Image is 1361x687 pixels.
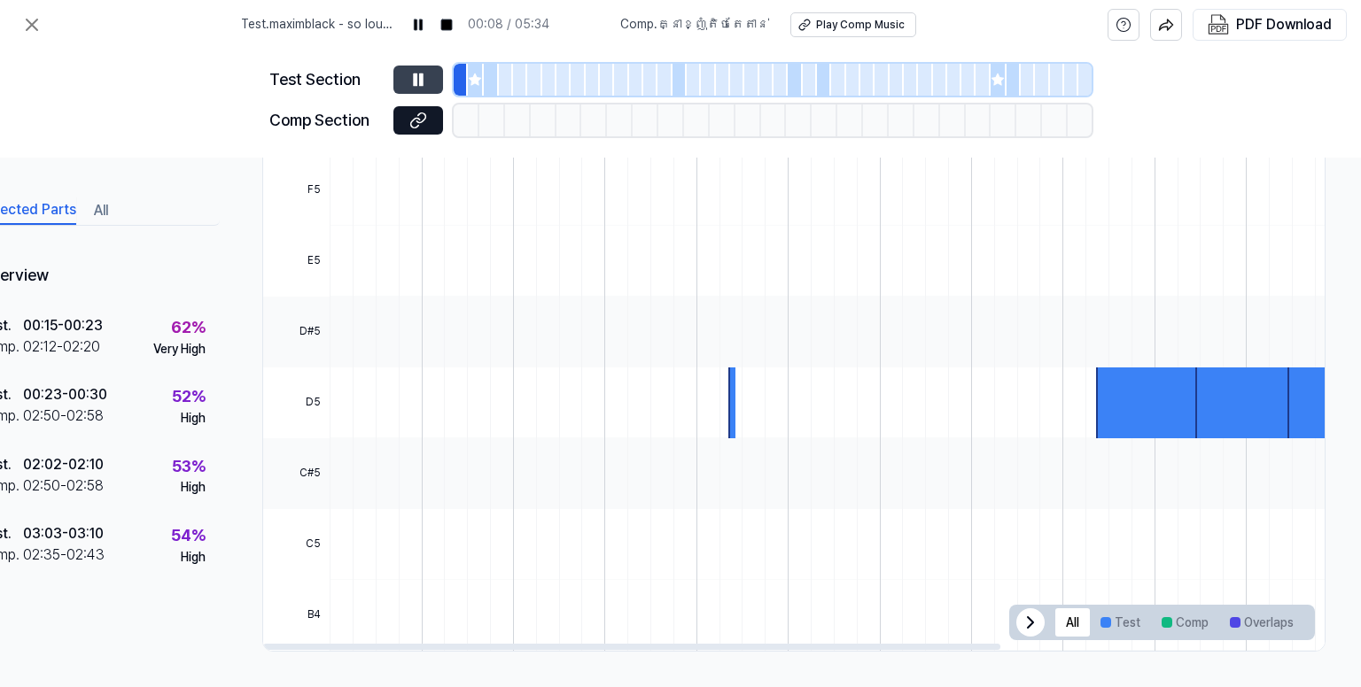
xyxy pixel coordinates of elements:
[262,438,330,509] span: C#5
[23,405,104,427] div: 02:50 - 02:58
[790,12,916,37] button: Play Comp Music
[262,580,330,651] span: B4
[172,453,206,479] div: 53 %
[171,523,206,549] div: 54 %
[153,340,206,358] div: Very High
[23,315,103,336] div: 00:15 - 00:23
[620,16,769,34] span: Comp . គ្នាខ្ញុំតិចតែតាន់
[1116,16,1132,34] svg: help
[269,67,383,93] div: Test Section
[1108,9,1139,41] button: help
[23,523,104,544] div: 03:03 - 03:10
[262,367,330,438] span: D5
[23,384,107,405] div: 00:23 - 00:30
[468,16,549,34] div: 00:08 / 05:34
[172,384,206,410] div: 52 %
[1236,13,1332,36] div: PDF Download
[1090,608,1151,637] button: Test
[94,197,108,225] button: All
[241,16,397,34] span: Test . maximblack - so loud bew)
[262,155,330,226] span: F5
[23,453,104,475] div: 02:02 - 02:10
[1055,608,1090,637] button: All
[816,18,905,33] div: Play Comp Music
[1204,10,1335,40] button: PDF Download
[262,297,330,367] span: D#5
[171,314,206,340] div: 62 %
[23,475,104,496] div: 02:50 - 02:58
[181,410,206,428] div: High
[181,479,206,497] div: High
[1219,608,1304,637] button: Overlaps
[1208,14,1229,35] img: PDF Download
[1151,608,1219,637] button: Comp
[23,544,105,566] div: 02:35 - 02:43
[262,509,330,580] span: C5
[1158,17,1174,33] img: share
[269,108,383,134] div: Comp Section
[23,336,100,358] div: 02:12 - 02:20
[262,226,330,297] span: E5
[181,548,206,566] div: High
